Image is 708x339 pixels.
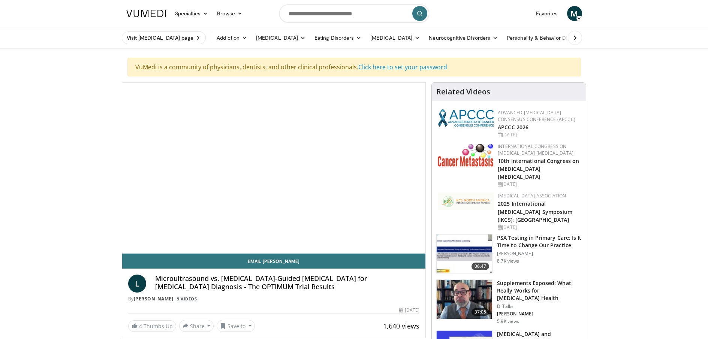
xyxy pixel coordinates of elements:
[179,320,214,332] button: Share
[251,30,310,45] a: [MEDICAL_DATA]
[126,10,166,17] img: VuMedi Logo
[498,143,573,156] a: International Congress on [MEDICAL_DATA] [MEDICAL_DATA]
[497,303,581,309] p: DrTalks
[213,6,247,21] a: Browse
[497,311,581,317] p: [PERSON_NAME]
[122,254,426,269] a: Email [PERSON_NAME]
[424,30,502,45] a: Neurocognitive Disorders
[128,320,176,332] a: 4 Thumbs Up
[171,6,213,21] a: Specialties
[139,323,142,330] span: 4
[436,87,490,96] h4: Related Videos
[438,193,494,210] img: fca7e709-d275-4aeb-92d8-8ddafe93f2a6.png.150x105_q85_autocrop_double_scale_upscale_version-0.2.png
[437,234,492,273] img: 969231d3-b021-4170-ae52-82fb74b0a522.150x105_q85_crop-smart_upscale.jpg
[472,263,489,270] span: 06:47
[358,63,447,71] a: Click here to set your password
[175,296,199,302] a: 9 Videos
[366,30,424,45] a: [MEDICAL_DATA]
[436,279,581,324] a: 37:05 Supplements Exposed: What Really Works for [MEDICAL_DATA] Health DrTalks [PERSON_NAME] 5.9K...
[498,193,566,199] a: [MEDICAL_DATA] Association
[212,30,251,45] a: Addiction
[436,234,581,274] a: 06:47 PSA Testing in Primary Care: Is It Time to Change Our Practice [PERSON_NAME] 8.7K views
[472,308,489,316] span: 37:05
[134,296,174,302] a: [PERSON_NAME]
[437,280,492,319] img: 649d3fc0-5ee3-4147-b1a3-955a692e9799.150x105_q85_crop-smart_upscale.jpg
[438,143,494,167] img: 6ff8bc22-9509-4454-a4f8-ac79dd3b8976.png.150x105_q85_autocrop_double_scale_upscale_version-0.2.png
[498,200,572,223] a: 2025 International [MEDICAL_DATA] Symposium (IKCS): [GEOGRAPHIC_DATA]
[122,31,206,44] a: Visit [MEDICAL_DATA] page
[128,296,420,302] div: By
[497,234,581,249] h3: PSA Testing in Primary Care: Is It Time to Change Our Practice
[438,109,494,127] img: 92ba7c40-df22-45a2-8e3f-1ca017a3d5ba.png.150x105_q85_autocrop_double_scale_upscale_version-0.2.png
[498,157,579,180] a: 10th International Congress on [MEDICAL_DATA] [MEDICAL_DATA]
[399,307,419,314] div: [DATE]
[502,30,597,45] a: Personality & Behavior Disorders
[217,320,255,332] button: Save to
[310,30,366,45] a: Eating Disorders
[122,83,426,254] video-js: Video Player
[127,58,581,76] div: VuMedi is a community of physicians, dentists, and other clinical professionals.
[497,251,581,257] p: [PERSON_NAME]
[497,258,519,264] p: 8.7K views
[155,275,420,291] h4: Microultrasound vs. [MEDICAL_DATA]-Guided [MEDICAL_DATA] for [MEDICAL_DATA] Diagnosis - The OPTIM...
[128,275,146,293] a: L
[498,181,580,188] div: [DATE]
[498,224,580,231] div: [DATE]
[279,4,429,22] input: Search topics, interventions
[497,279,581,302] h3: Supplements Exposed: What Really Works for [MEDICAL_DATA] Health
[383,321,419,330] span: 1,640 views
[531,6,563,21] a: Favorites
[498,131,580,138] div: [DATE]
[497,318,519,324] p: 5.9K views
[498,124,528,131] a: APCCC 2026
[498,109,575,122] a: Advanced [MEDICAL_DATA] Consensus Conference (APCCC)
[567,6,582,21] a: M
